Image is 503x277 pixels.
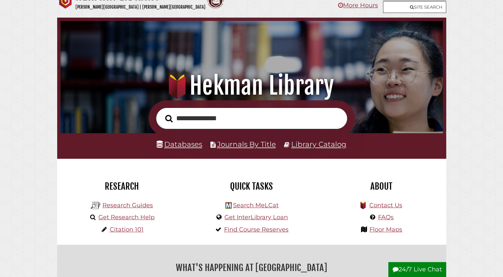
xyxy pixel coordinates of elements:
a: Contact Us [369,202,402,209]
a: Find Course Reserves [224,226,289,233]
h2: Research [62,181,182,192]
a: More Hours [338,2,378,9]
a: Citation 101 [110,226,144,233]
img: Hekman Library Logo [225,202,232,209]
a: Journals By Title [217,140,276,148]
a: Search MeLCat [233,202,278,209]
a: Floor Maps [369,226,402,233]
a: Databases [157,140,202,148]
i: Search [165,114,173,122]
button: Search [162,113,176,125]
a: Get Research Help [98,214,155,221]
h2: About [321,181,441,192]
img: Hekman Library Logo [91,201,101,211]
a: FAQs [378,214,394,221]
a: Research Guides [102,202,153,209]
a: Get InterLibrary Loan [224,214,288,221]
h2: Quick Tasks [192,181,312,192]
p: [PERSON_NAME][GEOGRAPHIC_DATA] | [PERSON_NAME][GEOGRAPHIC_DATA] [75,3,205,11]
a: Site Search [383,1,446,13]
h1: Hekman Library [68,71,435,100]
h2: What's Happening at [GEOGRAPHIC_DATA] [62,260,441,275]
a: Library Catalog [291,140,346,148]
